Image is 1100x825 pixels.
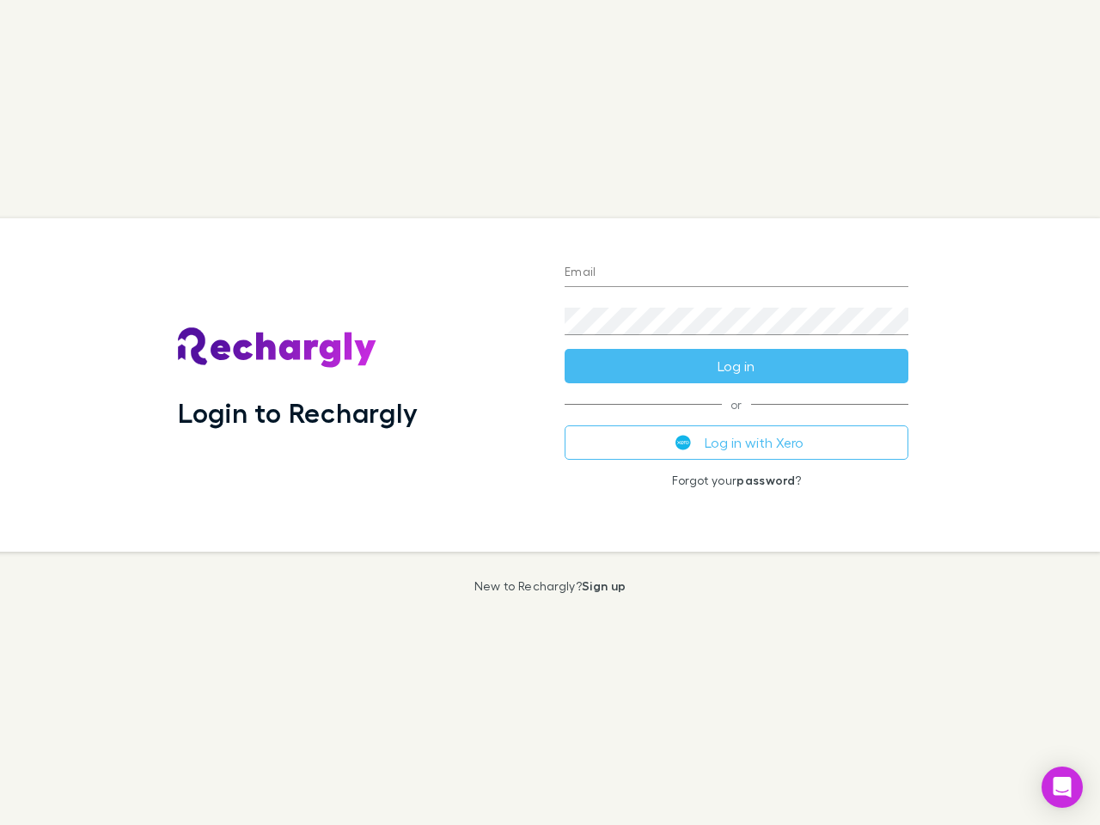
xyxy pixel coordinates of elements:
img: Xero's logo [675,435,691,450]
button: Log in [565,349,908,383]
div: Open Intercom Messenger [1042,767,1083,808]
p: Forgot your ? [565,474,908,487]
button: Log in with Xero [565,425,908,460]
p: New to Rechargly? [474,579,626,593]
span: or [565,404,908,405]
img: Rechargly's Logo [178,327,377,369]
a: Sign up [582,578,626,593]
a: password [736,473,795,487]
h1: Login to Rechargly [178,396,418,429]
